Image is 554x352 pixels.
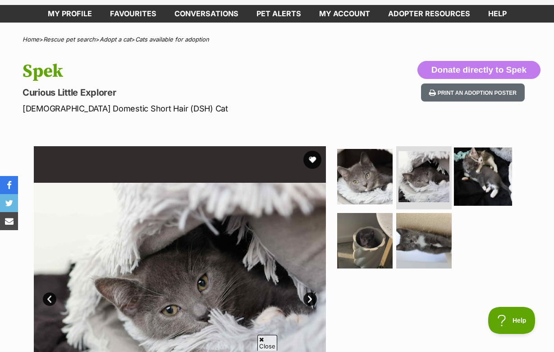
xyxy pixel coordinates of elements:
a: Adopter resources [379,5,479,23]
img: Photo of Spek [337,149,393,204]
img: Photo of Spek [454,148,512,206]
img: Photo of Spek [396,213,452,269]
a: Favourites [101,5,165,23]
a: My profile [39,5,101,23]
a: Next [303,292,317,306]
img: Photo of Spek [398,151,449,202]
button: favourite [303,151,321,169]
p: [DEMOGRAPHIC_DATA] Domestic Short Hair (DSH) Cat [23,102,339,115]
a: Home [23,36,39,43]
span: Close [257,335,277,351]
a: Pet alerts [247,5,310,23]
iframe: Help Scout Beacon - Open [488,307,536,334]
a: Rescue pet search [43,36,96,43]
a: Help [479,5,516,23]
button: Donate directly to Spek [417,61,540,79]
button: Print an adoption poster [421,83,525,102]
a: Cats available for adoption [135,36,209,43]
a: My account [310,5,379,23]
a: Prev [43,292,56,306]
img: Photo of Spek [337,213,393,269]
a: conversations [165,5,247,23]
p: Curious Little Explorer [23,86,339,99]
h1: Spek [23,61,339,82]
a: Adopt a cat [100,36,131,43]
